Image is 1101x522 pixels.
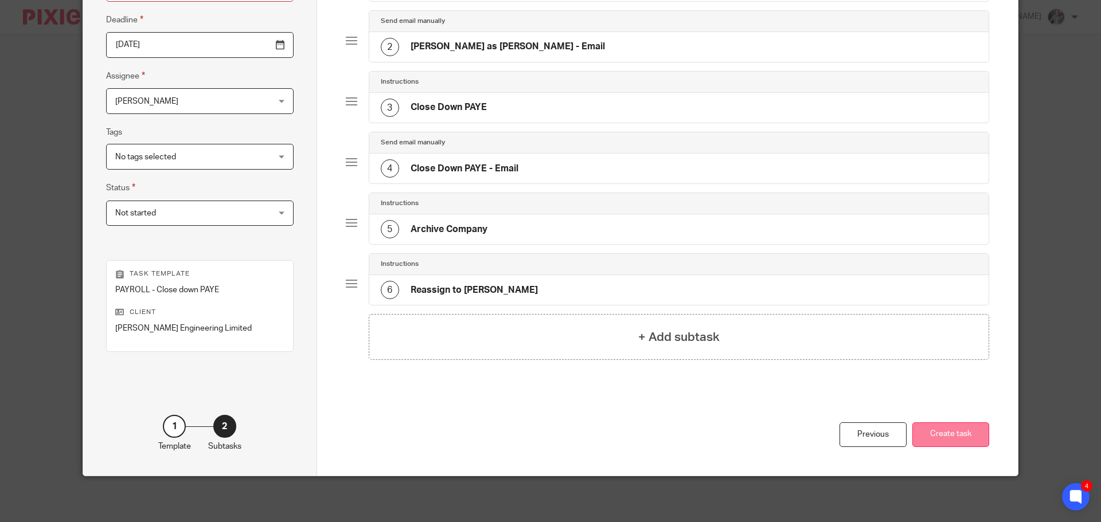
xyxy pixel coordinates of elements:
label: Tags [106,127,122,138]
div: 3 [381,99,399,117]
h4: Send email manually [381,17,445,26]
div: 2 [381,38,399,56]
p: PAYROLL - Close down PAYE [115,284,284,296]
input: Pick a date [106,32,294,58]
h4: Close Down PAYE [411,101,487,113]
label: Assignee [106,69,145,83]
p: Template [158,441,191,452]
div: 6 [381,281,399,299]
div: 2 [213,415,236,438]
p: Task template [115,269,284,278]
h4: Reassign to [PERSON_NAME] [411,284,538,296]
div: 4 [1081,480,1092,492]
h4: [PERSON_NAME] as [PERSON_NAME] - Email [411,41,605,53]
button: Create task [912,422,989,447]
label: Status [106,181,135,194]
h4: Instructions [381,260,419,269]
div: 5 [381,220,399,238]
label: Deadline [106,13,143,26]
span: Not started [115,209,156,217]
span: No tags selected [115,153,176,161]
div: 4 [381,159,399,178]
h4: Archive Company [411,223,487,236]
h4: Send email manually [381,138,445,147]
h4: + Add subtask [638,328,720,346]
span: [PERSON_NAME] [115,97,178,105]
p: Subtasks [208,441,241,452]
p: Client [115,308,284,317]
h4: Instructions [381,77,419,87]
div: Previous [840,422,907,447]
h4: Instructions [381,199,419,208]
div: 1 [163,415,186,438]
h4: Close Down PAYE - Email [411,163,518,175]
p: [PERSON_NAME] Engineering Limited [115,323,284,334]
